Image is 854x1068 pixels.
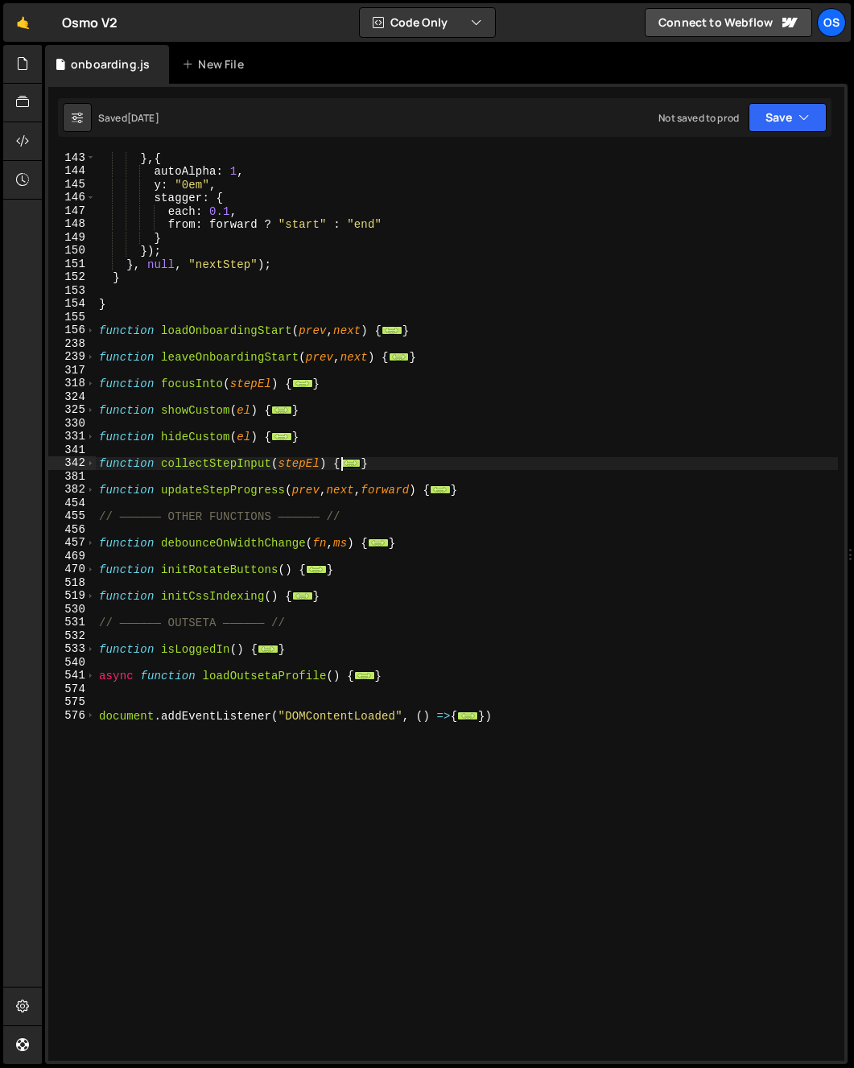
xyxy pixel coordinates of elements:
span: ... [430,485,451,494]
div: 541 [48,669,96,682]
div: 145 [48,178,96,192]
div: onboarding.js [71,56,150,72]
div: 156 [48,324,96,337]
div: 317 [48,364,96,377]
div: 341 [48,443,96,457]
a: Connect to Webflow [645,8,812,37]
span: ... [340,459,361,468]
div: 342 [48,456,96,470]
div: 238 [48,337,96,351]
div: New File [182,56,250,72]
div: 331 [48,430,96,443]
div: 151 [48,258,96,271]
a: 🤙 [3,3,43,42]
div: 239 [48,350,96,364]
div: 454 [48,497,96,510]
div: 532 [48,629,96,643]
div: 144 [48,164,96,178]
div: 330 [48,417,96,431]
div: 143 [48,151,96,165]
span: ... [271,406,292,414]
div: 149 [48,231,96,245]
div: 382 [48,483,96,497]
span: ... [292,592,313,600]
div: 530 [48,603,96,616]
div: 153 [48,284,96,298]
div: 324 [48,390,96,404]
div: 470 [48,563,96,576]
span: ... [354,671,375,680]
div: 147 [48,204,96,218]
span: ... [292,379,313,388]
div: 519 [48,589,96,603]
span: ... [258,645,278,654]
div: 146 [48,191,96,204]
div: 381 [48,470,96,484]
div: 576 [48,709,96,723]
div: 469 [48,550,96,563]
button: Code Only [360,8,495,37]
div: Osmo V2 [62,13,118,32]
div: 318 [48,377,96,390]
div: 457 [48,536,96,550]
span: ... [389,353,410,361]
button: Save [749,103,827,132]
div: 155 [48,311,96,324]
div: 152 [48,270,96,284]
span: ... [457,711,478,720]
span: ... [382,326,402,335]
span: ... [271,432,292,441]
div: 574 [48,682,96,696]
div: 540 [48,656,96,670]
span: ... [306,565,327,574]
div: 150 [48,244,96,258]
div: 455 [48,509,96,523]
div: 325 [48,403,96,417]
div: Not saved to prod [658,111,739,125]
div: 154 [48,297,96,311]
div: 148 [48,217,96,231]
div: 518 [48,576,96,590]
span: ... [368,538,389,547]
div: [DATE] [127,111,159,125]
div: 456 [48,523,96,537]
div: Saved [98,111,159,125]
div: 531 [48,616,96,629]
div: 533 [48,642,96,656]
a: Os [817,8,846,37]
div: 575 [48,695,96,709]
